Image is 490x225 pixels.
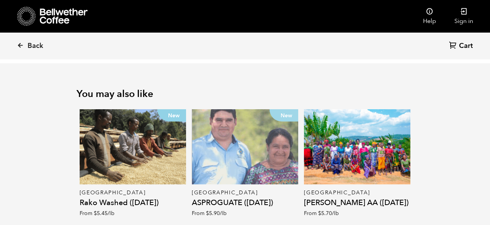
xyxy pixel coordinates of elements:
[304,190,410,195] p: [GEOGRAPHIC_DATA]
[192,210,227,217] span: From
[94,210,97,217] span: $
[192,190,298,195] p: [GEOGRAPHIC_DATA]
[192,199,298,207] h4: ASPROGUATE ([DATE])
[206,210,227,217] bdi: 5.90
[318,210,321,217] span: $
[77,88,413,100] h2: You may also like
[269,109,298,122] p: New
[332,210,339,217] span: /lb
[108,210,114,217] span: /lb
[80,190,186,195] p: [GEOGRAPHIC_DATA]
[80,199,186,207] h4: Rako Washed ([DATE])
[80,109,186,184] a: New
[304,199,410,207] h4: [PERSON_NAME] AA ([DATE])
[318,210,339,217] bdi: 5.70
[157,109,186,122] p: New
[206,210,209,217] span: $
[94,210,114,217] bdi: 5.45
[28,41,43,51] span: Back
[459,41,473,51] span: Cart
[304,210,339,217] span: From
[449,41,475,51] a: Cart
[192,109,298,184] a: New
[220,210,227,217] span: /lb
[80,210,114,217] span: From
